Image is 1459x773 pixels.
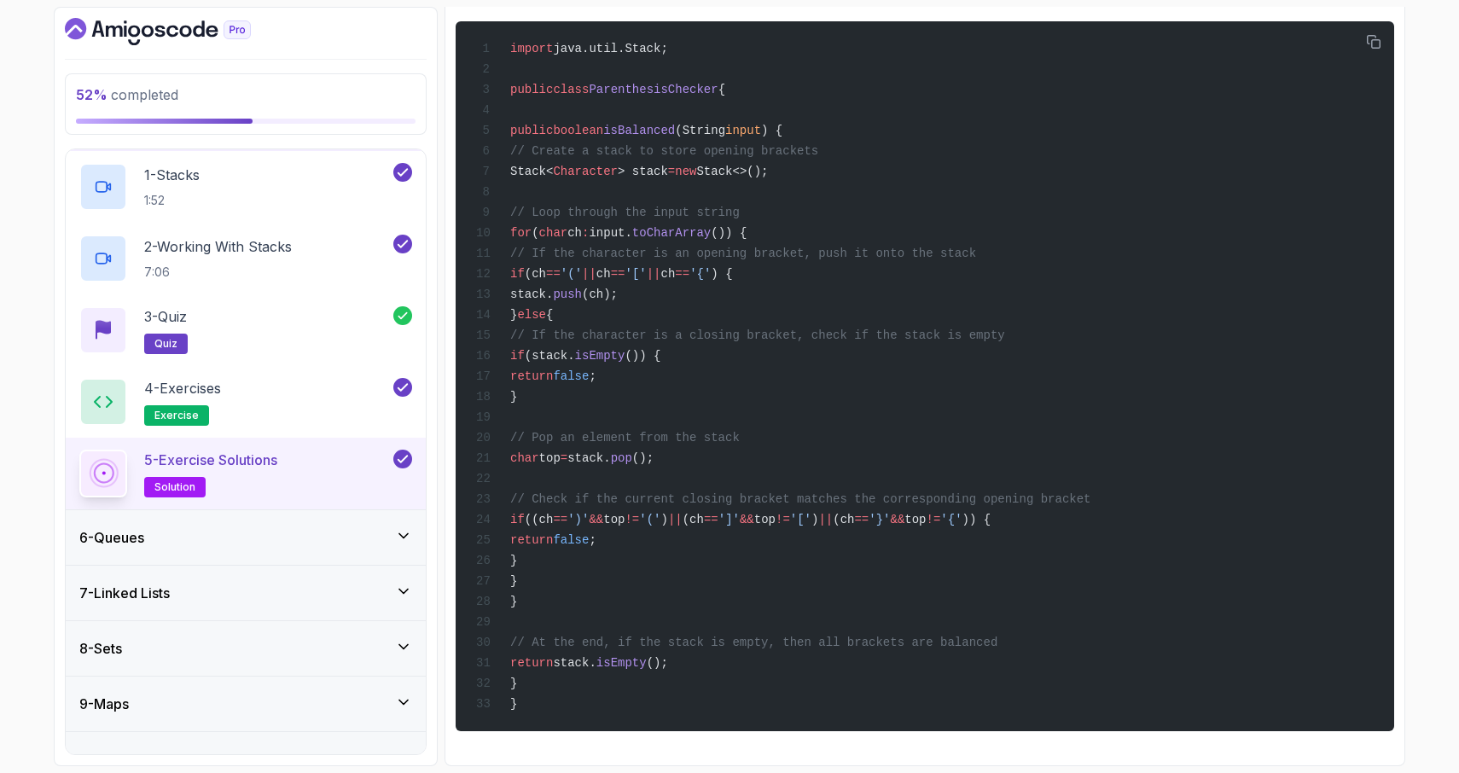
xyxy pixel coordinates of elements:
span: toCharArray [632,226,711,240]
button: 4-Exercisesexercise [79,378,412,426]
button: 8-Sets [66,621,426,676]
span: pop [611,451,632,465]
span: (stack. [525,349,575,363]
span: class [553,83,589,96]
span: || [818,513,833,526]
span: && [589,513,603,526]
span: ( [532,226,538,240]
span: == [675,267,689,281]
span: input. [589,226,631,240]
span: // Pop an element from the stack [510,431,740,445]
span: != [625,513,639,526]
span: public [510,83,553,96]
span: // Loop through the input string [510,206,740,219]
button: 2-Working With Stacks7:06 [79,235,412,282]
span: != [776,513,790,526]
span: } [510,554,517,567]
span: (ch [683,513,704,526]
span: || [668,513,683,526]
span: ch [567,226,582,240]
span: || [647,267,661,281]
h3: 9 - Maps [79,694,129,714]
span: ; [589,369,596,383]
span: // Create a stack to store opening brackets [510,144,818,158]
p: 2 - Working With Stacks [144,236,292,257]
span: ch [661,267,676,281]
span: if [510,349,525,363]
span: && [740,513,754,526]
span: // If the character is a closing bracket, check if the stack is empty [510,328,1005,342]
span: return [510,369,553,383]
span: 52 % [76,86,108,103]
span: isEmpty [575,349,625,363]
span: java.util.Stack; [553,42,667,55]
span: exercise [154,409,199,422]
span: ')' [567,513,589,526]
a: Dashboard [65,18,290,45]
span: || [582,267,596,281]
span: '}' [869,513,890,526]
span: completed [76,86,178,103]
span: { [546,308,553,322]
span: )) { [962,513,991,526]
span: '(' [639,513,660,526]
button: 5-Exercise Solutionssolution [79,450,412,497]
span: '[' [625,267,646,281]
span: && [891,513,905,526]
span: } [510,595,517,608]
span: (ch); [582,288,618,301]
span: Stack< [510,165,553,178]
span: stack. [510,288,553,301]
span: } [510,697,517,711]
span: : [582,226,589,240]
span: == [546,267,561,281]
span: top [754,513,776,526]
span: = [561,451,567,465]
h3: 10 - Outro [79,749,137,770]
span: (ch [833,513,854,526]
p: 5 - Exercise Solutions [144,450,277,470]
span: ; [589,533,596,547]
span: (ch [525,267,546,281]
span: push [553,288,582,301]
span: ) { [711,267,732,281]
span: (String [675,124,725,137]
span: input [725,124,761,137]
span: char [539,226,568,240]
span: solution [154,480,195,494]
span: ((ch [525,513,554,526]
span: // If the character is an opening bracket, push it onto the stack [510,247,976,260]
span: == [854,513,869,526]
span: false [553,369,589,383]
span: = [668,165,675,178]
span: boolean [553,124,603,137]
span: == [704,513,718,526]
span: top [904,513,926,526]
span: '(' [561,267,582,281]
span: char [510,451,539,465]
span: stack. [567,451,610,465]
span: ']' [718,513,740,526]
button: 7-Linked Lists [66,566,426,620]
span: if [510,513,525,526]
span: == [611,267,625,281]
span: } [510,390,517,404]
span: top [539,451,561,465]
span: ParenthesisChecker [589,83,718,96]
span: isEmpty [596,656,647,670]
h3: 8 - Sets [79,638,122,659]
span: } [510,308,517,322]
span: ) { [761,124,782,137]
span: if [510,267,525,281]
span: != [927,513,941,526]
span: public [510,124,553,137]
span: { [718,83,725,96]
button: 9-Maps [66,677,426,731]
span: '{' [940,513,962,526]
span: > stack [618,165,668,178]
span: else [517,308,546,322]
p: 4 - Exercises [144,378,221,398]
button: 3-Quizquiz [79,306,412,354]
span: // Check if the current closing bracket matches the corresponding opening bracket [510,492,1091,506]
span: import [510,42,553,55]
